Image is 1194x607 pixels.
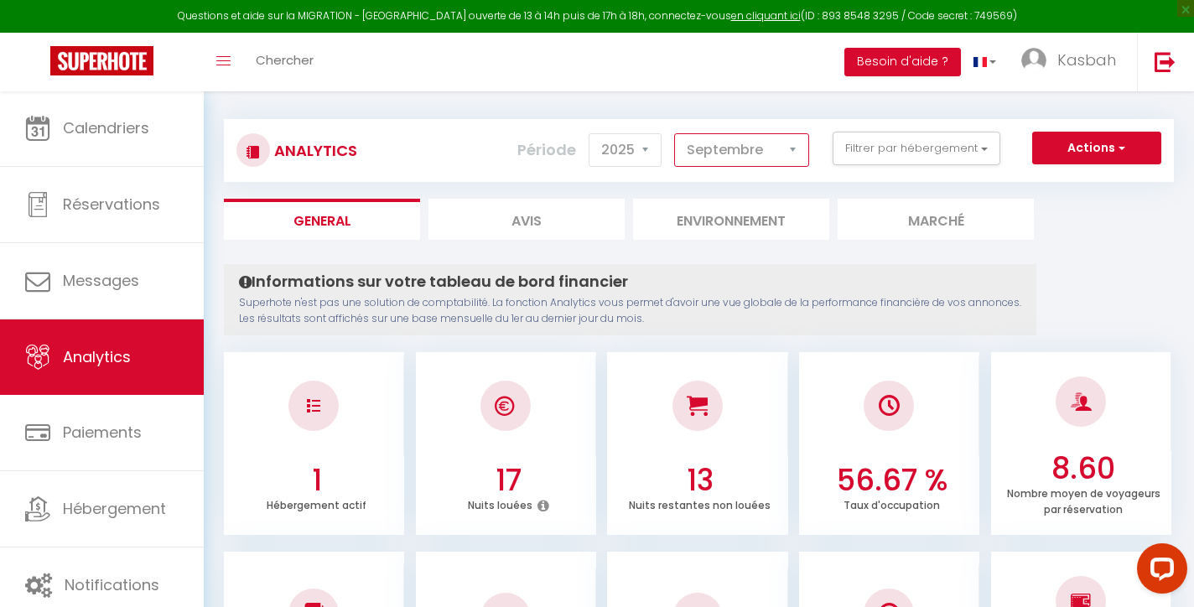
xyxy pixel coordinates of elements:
[517,132,576,169] label: Période
[731,8,801,23] a: en cliquant ici
[224,199,420,240] li: General
[50,46,153,75] img: Super Booking
[633,199,829,240] li: Environnement
[1124,537,1194,607] iframe: LiveChat chat widget
[1000,451,1168,486] h3: 8.60
[428,199,625,240] li: Avis
[63,498,166,519] span: Hébergement
[629,495,771,512] p: Nuits restantes non louées
[307,399,320,412] img: NO IMAGE
[1032,132,1161,165] button: Actions
[63,194,160,215] span: Réservations
[1057,49,1116,70] span: Kasbah
[833,132,1000,165] button: Filtrer par hébergement
[1155,51,1176,72] img: logout
[270,132,357,169] h3: Analytics
[63,117,149,138] span: Calendriers
[65,574,159,595] span: Notifications
[1009,33,1137,91] a: ... Kasbah
[808,463,976,498] h3: 56.67 %
[63,422,142,443] span: Paiements
[233,463,401,498] h3: 1
[424,463,592,498] h3: 17
[838,199,1034,240] li: Marché
[239,295,1021,327] p: Superhote n'est pas une solution de comptabilité. La fonction Analytics vous permet d'avoir une v...
[844,495,940,512] p: Taux d'occupation
[844,48,961,76] button: Besoin d'aide ?
[63,270,139,291] span: Messages
[243,33,326,91] a: Chercher
[63,346,131,367] span: Analytics
[616,463,784,498] h3: 13
[239,272,1021,291] h4: Informations sur votre tableau de bord financier
[256,51,314,69] span: Chercher
[1021,48,1046,73] img: ...
[267,495,366,512] p: Hébergement actif
[1007,483,1160,516] p: Nombre moyen de voyageurs par réservation
[468,495,532,512] p: Nuits louées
